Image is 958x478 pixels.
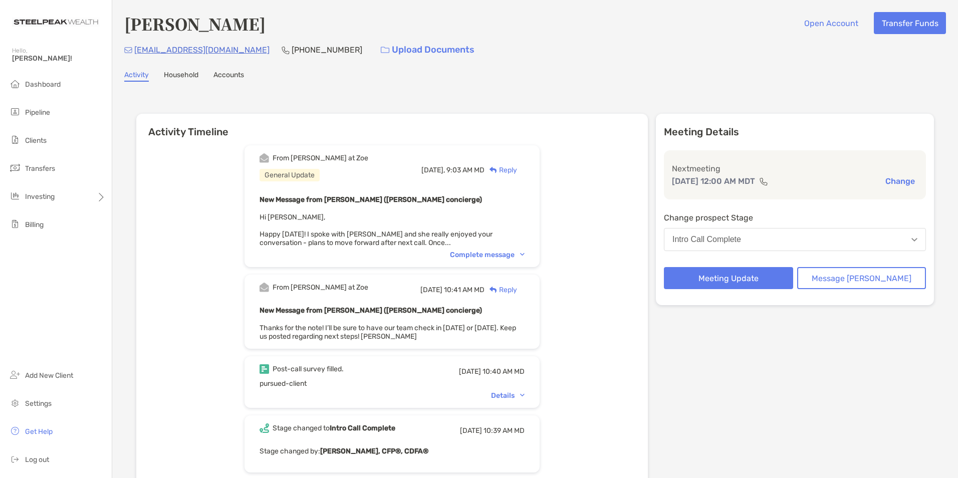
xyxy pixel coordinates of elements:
[260,324,516,341] span: Thanks for the note! I’ll be sure to have our team check in [DATE] or [DATE]. Keep us posted rega...
[9,453,21,465] img: logout icon
[260,283,269,292] img: Event icon
[260,379,307,388] span: pursued-client
[320,447,428,455] b: [PERSON_NAME], CFP®, CDFA®
[490,167,497,173] img: Reply icon
[9,190,21,202] img: investing icon
[292,44,362,56] p: [PHONE_NUMBER]
[9,425,21,437] img: get-help icon
[260,306,482,315] b: New Message from [PERSON_NAME] ([PERSON_NAME] concierge)
[330,424,395,432] b: Intro Call Complete
[273,424,395,432] div: Stage changed to
[25,164,55,173] span: Transfers
[460,426,482,435] span: [DATE]
[490,287,497,293] img: Reply icon
[136,114,648,138] h6: Activity Timeline
[797,267,926,289] button: Message [PERSON_NAME]
[9,134,21,146] img: clients icon
[124,12,266,35] h4: [PERSON_NAME]
[381,47,389,54] img: button icon
[483,367,525,376] span: 10:40 AM MD
[374,39,481,61] a: Upload Documents
[12,54,106,63] span: [PERSON_NAME]!
[9,78,21,90] img: dashboard icon
[25,399,52,408] span: Settings
[420,286,442,294] span: [DATE]
[282,46,290,54] img: Phone Icon
[450,251,525,259] div: Complete message
[260,423,269,433] img: Event icon
[9,106,21,118] img: pipeline icon
[421,166,445,174] span: [DATE],
[124,71,149,82] a: Activity
[672,162,918,175] p: Next meeting
[213,71,244,82] a: Accounts
[9,162,21,174] img: transfers icon
[273,283,368,292] div: From [PERSON_NAME] at Zoe
[796,12,866,34] button: Open Account
[134,44,270,56] p: [EMAIL_ADDRESS][DOMAIN_NAME]
[260,213,493,247] span: Hi [PERSON_NAME], Happy [DATE]! I spoke with [PERSON_NAME] and she really enjoyed your conversati...
[759,177,768,185] img: communication type
[484,426,525,435] span: 10:39 AM MD
[273,365,344,373] div: Post-call survey filled.
[260,364,269,374] img: Event icon
[664,211,926,224] p: Change prospect Stage
[882,176,918,186] button: Change
[664,126,926,138] p: Meeting Details
[9,397,21,409] img: settings icon
[672,235,741,244] div: Intro Call Complete
[260,169,320,181] div: General Update
[273,154,368,162] div: From [PERSON_NAME] at Zoe
[9,369,21,381] img: add_new_client icon
[491,391,525,400] div: Details
[485,165,517,175] div: Reply
[459,367,481,376] span: [DATE]
[520,394,525,397] img: Chevron icon
[9,218,21,230] img: billing icon
[25,80,61,89] span: Dashboard
[664,267,793,289] button: Meeting Update
[25,192,55,201] span: Investing
[25,455,49,464] span: Log out
[911,238,917,242] img: Open dropdown arrow
[25,220,44,229] span: Billing
[164,71,198,82] a: Household
[672,175,755,187] p: [DATE] 12:00 AM MDT
[260,445,525,457] p: Stage changed by:
[260,153,269,163] img: Event icon
[12,4,100,40] img: Zoe Logo
[485,285,517,295] div: Reply
[664,228,926,251] button: Intro Call Complete
[444,286,485,294] span: 10:41 AM MD
[25,427,53,436] span: Get Help
[446,166,485,174] span: 9:03 AM MD
[25,371,73,380] span: Add New Client
[260,195,482,204] b: New Message from [PERSON_NAME] ([PERSON_NAME] concierge)
[874,12,946,34] button: Transfer Funds
[124,47,132,53] img: Email Icon
[520,253,525,256] img: Chevron icon
[25,136,47,145] span: Clients
[25,108,50,117] span: Pipeline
